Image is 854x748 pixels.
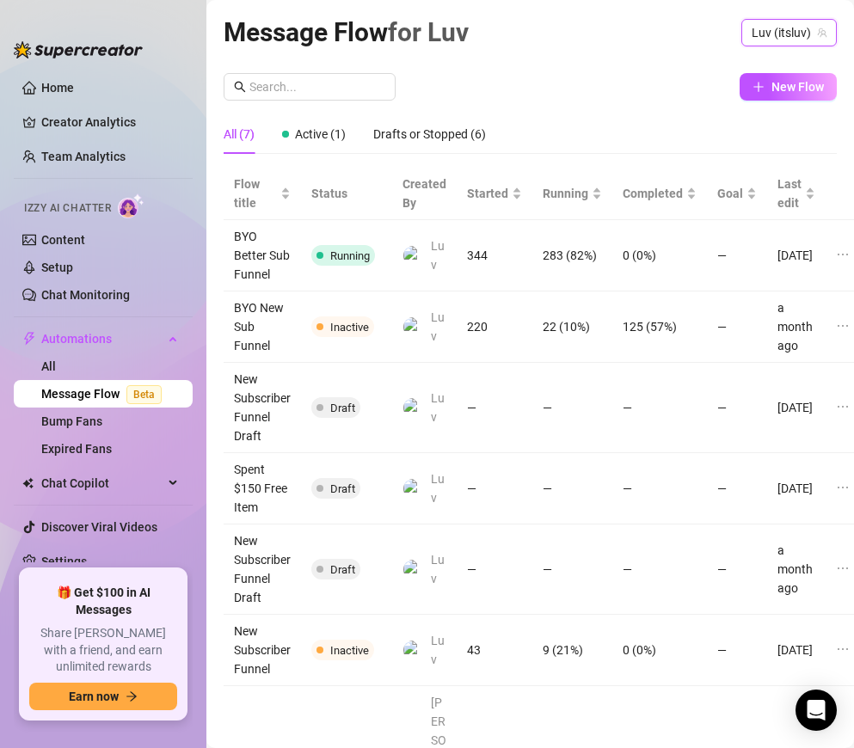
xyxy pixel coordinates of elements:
span: Luv [431,308,446,346]
td: Spent $150 Free Item [224,453,301,524]
td: [DATE] [767,220,826,291]
span: ellipsis [836,561,850,575]
td: BYO New Sub Funnel [224,291,301,363]
td: — [457,453,532,524]
a: Expired Fans [41,442,112,456]
span: Share [PERSON_NAME] with a friend, and earn unlimited rewards [29,625,177,676]
img: Luv [403,398,423,418]
span: Started [467,184,508,203]
span: Draft [330,402,355,414]
td: [DATE] [767,453,826,524]
span: team [817,28,827,38]
span: ellipsis [836,319,850,333]
input: Search... [249,77,385,96]
td: a month ago [767,291,826,363]
td: — [532,363,612,453]
span: Flow title [234,175,277,212]
span: ellipsis [836,400,850,414]
article: Message Flow [224,12,469,52]
td: 0 (0%) [612,220,707,291]
td: — [707,220,767,291]
span: ellipsis [836,642,850,656]
span: arrow-right [126,690,138,702]
td: BYO Better Sub Funnel [224,220,301,291]
td: 22 (10%) [532,291,612,363]
td: — [707,615,767,686]
th: Created By [392,168,457,220]
a: Bump Fans [41,414,102,428]
span: Luv [431,550,446,588]
td: — [457,524,532,615]
span: Draft [330,482,355,495]
img: logo-BBDzfeDw.svg [14,41,143,58]
th: Status [301,168,392,220]
span: Luv [431,469,446,507]
a: Settings [41,555,87,568]
th: Goal [707,168,767,220]
a: Creator Analytics [41,108,179,136]
img: Luv [403,560,423,579]
img: Luv [403,317,423,337]
td: — [457,363,532,453]
span: Completed [623,184,683,203]
td: New Subscriber Funnel [224,615,301,686]
td: 0 (0%) [612,615,707,686]
td: 344 [457,220,532,291]
td: — [612,524,707,615]
td: New Subscriber Funnel Draft [224,524,301,615]
td: 220 [457,291,532,363]
span: ellipsis [836,248,850,261]
img: Luv [403,479,423,499]
td: 283 (82%) [532,220,612,291]
span: Running [330,249,370,262]
td: — [707,453,767,524]
span: Earn now [69,690,119,703]
td: 125 (57%) [612,291,707,363]
span: Running [543,184,588,203]
span: thunderbolt [22,332,36,346]
span: Luv [431,389,446,426]
a: Setup [41,261,73,274]
a: Team Analytics [41,150,126,163]
td: [DATE] [767,363,826,453]
span: Izzy AI Chatter [24,200,111,217]
button: Earn nowarrow-right [29,683,177,710]
span: Luv [431,631,446,669]
th: Last edit [767,168,826,220]
span: Luv (itsluv) [752,20,826,46]
span: Chat Copilot [41,469,163,497]
td: — [532,453,612,524]
a: Discover Viral Videos [41,520,157,534]
td: 9 (21%) [532,615,612,686]
td: — [707,363,767,453]
span: search [234,81,246,93]
img: Luv [403,246,423,266]
span: ellipsis [836,481,850,494]
span: for Luv [388,17,469,47]
div: All (7) [224,125,255,144]
td: — [707,524,767,615]
td: [DATE] [767,615,826,686]
div: Open Intercom Messenger [796,690,837,731]
span: plus [753,81,765,93]
td: — [612,363,707,453]
span: New Flow [771,80,824,94]
span: Last edit [777,175,802,212]
img: Chat Copilot [22,477,34,489]
span: Inactive [330,644,369,657]
td: — [707,291,767,363]
img: Luv [403,641,423,660]
th: Flow title [224,168,301,220]
span: 🎁 Get $100 in AI Messages [29,585,177,618]
a: Message FlowBeta [41,387,169,401]
th: Started [457,168,532,220]
span: Draft [330,563,355,576]
span: Beta [126,385,162,404]
span: Automations [41,325,163,353]
td: — [612,453,707,524]
a: Home [41,81,74,95]
span: Luv [431,236,446,274]
td: 43 [457,615,532,686]
div: Drafts or Stopped (6) [373,125,486,144]
td: New Subscriber Funnel Draft [224,363,301,453]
